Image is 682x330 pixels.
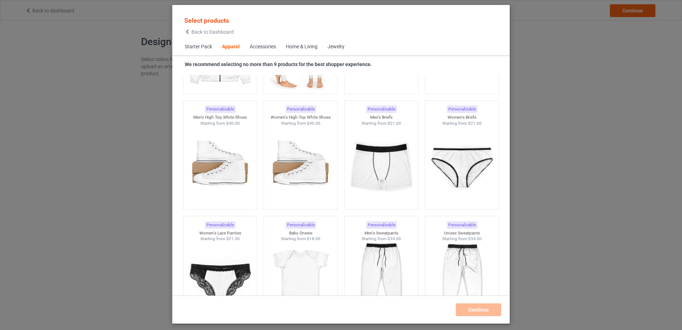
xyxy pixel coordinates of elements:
div: Personalizable [286,221,316,229]
div: Baby Onesie [264,230,338,236]
div: Starting from [183,236,257,242]
div: Men's Sweatpants [345,230,418,236]
img: regular.jpg [269,242,332,321]
span: $40.00 [226,121,240,126]
div: Starting from [264,236,338,242]
div: Personalizable [205,221,236,229]
span: $18.00 [307,236,320,241]
img: regular.jpg [430,242,494,321]
span: $34.00 [388,236,401,241]
span: $21.00 [226,236,240,241]
div: Women's High Top White Shoes [264,114,338,120]
div: Personalizable [447,221,477,229]
img: regular.jpg [430,126,494,206]
span: $40.00 [307,121,320,126]
div: Accessories [250,43,276,50]
strong: We recommend selecting no more than 9 products for the best shopper experience. [185,61,372,67]
div: Starting from [345,236,418,242]
div: Men's High Top White Shoes [183,114,257,120]
span: Select products [184,17,229,24]
div: Personalizable [447,106,477,113]
div: Personalizable [366,106,397,113]
div: Starting from [183,120,257,126]
div: Starting from [264,120,338,126]
img: regular.jpg [350,242,413,321]
div: Jewelry [328,43,345,50]
img: regular.jpg [350,126,413,206]
div: Personalizable [286,106,316,113]
div: Unisex Sweatpants [425,230,499,236]
img: regular.jpg [188,126,252,206]
span: Starter Pack [180,38,217,55]
div: Personalizable [366,221,397,229]
div: Starting from [345,120,418,126]
div: Home & Living [286,43,318,50]
span: Back to Dashboard [191,29,234,35]
span: $34.00 [468,236,482,241]
div: Women's Briefs [425,114,499,120]
img: regular.jpg [188,242,252,321]
img: regular.jpg [269,126,332,206]
div: Women's Lace Panties [183,230,257,236]
div: Starting from [425,120,499,126]
div: Personalizable [205,106,236,113]
div: Starting from [425,236,499,242]
span: $21.00 [468,121,482,126]
div: Men's Briefs [345,114,418,120]
div: Apparel [222,43,240,50]
span: $21.00 [388,121,401,126]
